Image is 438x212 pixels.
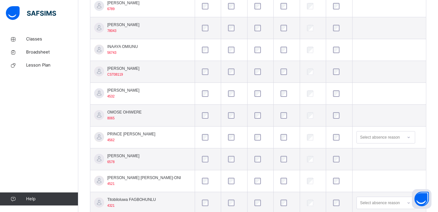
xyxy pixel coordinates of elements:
[107,29,116,33] span: 78043
[107,44,138,50] span: INAAYA OMIUNU
[107,138,114,142] span: 4562
[107,73,123,76] span: CST08119
[107,160,114,164] span: 6578
[107,22,140,28] span: [PERSON_NAME]
[107,175,181,181] span: [PERSON_NAME] [PERSON_NAME]-ONI
[107,51,116,54] span: 56743
[107,95,114,98] span: 4532
[107,182,114,186] span: 4521
[107,87,140,93] span: [PERSON_NAME]
[26,62,78,68] span: Lesson Plan
[26,36,78,42] span: Classes
[107,204,114,207] span: 4321
[107,109,142,115] span: OMOSE OHIWERE
[6,6,56,20] img: safsims
[107,197,156,203] span: Titobiloluwa FAGBOHUNLU
[107,7,114,11] span: 6789
[107,153,140,159] span: [PERSON_NAME]
[107,116,114,120] span: 8065
[107,131,155,137] span: PRINCE [PERSON_NAME]
[107,66,140,71] span: [PERSON_NAME]
[360,197,400,209] div: Select absence reason
[26,49,78,55] span: Broadsheet
[26,196,78,202] span: Help
[412,189,431,209] button: Open asap
[360,131,400,144] div: Select absence reason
